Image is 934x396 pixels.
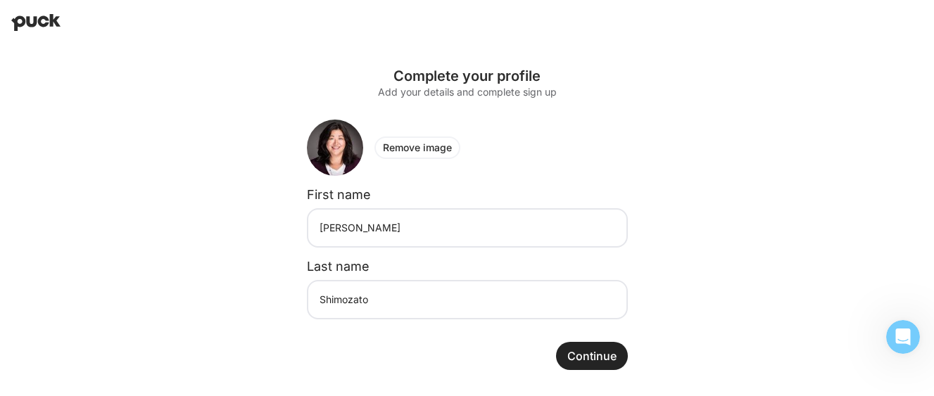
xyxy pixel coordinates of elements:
button: Remove image [374,136,460,159]
input: Last name [307,280,628,319]
iframe: Intercom live chat [886,320,920,354]
label: Last name [307,259,370,274]
button: Continue [556,342,628,370]
input: First name [307,208,628,248]
div: Complete your profile [329,68,605,84]
label: First name [307,187,371,202]
img: Puck home [11,14,61,31]
img: Z3GbBBUe.300.jpg [307,120,363,176]
div: Add your details and complete sign up [329,87,605,97]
